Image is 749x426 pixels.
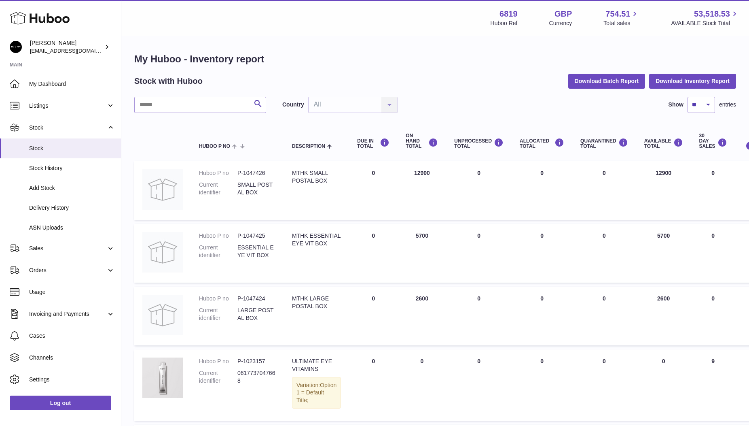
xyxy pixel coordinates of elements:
[29,224,115,232] span: ASN Uploads
[199,307,237,322] dt: Current identifier
[603,170,606,176] span: 0
[549,19,572,27] div: Currency
[29,332,115,340] span: Cases
[30,39,103,55] div: [PERSON_NAME]
[199,232,237,240] dt: Huboo P no
[699,133,727,149] div: 30 DAY SALES
[636,287,691,345] td: 2600
[29,266,106,274] span: Orders
[512,224,572,283] td: 0
[603,19,639,27] span: Total sales
[237,307,276,322] dd: LARGE POSTAL BOX
[199,169,237,177] dt: Huboo P no
[292,377,341,409] div: Variation:
[292,169,341,185] div: MTHK SMALL POSTAL BOX
[605,9,630,19] span: 754.51
[237,232,276,240] dd: P-1047425
[694,9,730,19] span: 53,518.53
[719,101,736,109] span: entries
[671,19,739,27] span: AVAILABLE Stock Total
[398,161,446,220] td: 12900
[292,295,341,310] div: MTHK LARGE POSTAL BOX
[142,295,183,335] img: product image
[29,354,115,362] span: Channels
[398,224,446,283] td: 5700
[691,224,735,283] td: 0
[199,244,237,259] dt: Current identifier
[398,287,446,345] td: 2600
[580,138,628,149] div: QUARANTINED Total
[237,358,276,365] dd: P-1023157
[446,287,512,345] td: 0
[691,349,735,421] td: 9
[512,349,572,421] td: 0
[554,9,572,19] strong: GBP
[349,287,398,345] td: 0
[491,19,518,27] div: Huboo Ref
[520,138,564,149] div: ALLOCATED Total
[349,161,398,220] td: 0
[512,161,572,220] td: 0
[237,169,276,177] dd: P-1047426
[296,382,336,404] span: Option 1 = Default Title;
[29,145,115,152] span: Stock
[669,101,683,109] label: Show
[29,204,115,212] span: Delivery History
[349,349,398,421] td: 0
[142,232,183,273] img: product image
[29,164,115,172] span: Stock History
[134,53,736,66] h1: My Huboo - Inventory report
[237,244,276,259] dd: ESSENTIAL EYE VIT BOX
[636,224,691,283] td: 5700
[134,76,203,87] h2: Stock with Huboo
[649,74,736,88] button: Download Inventory Report
[636,161,691,220] td: 12900
[446,349,512,421] td: 0
[237,369,276,385] dd: 0617737047668
[199,295,237,302] dt: Huboo P no
[29,376,115,383] span: Settings
[446,224,512,283] td: 0
[199,358,237,365] dt: Huboo P no
[29,124,106,132] span: Stock
[603,232,606,239] span: 0
[357,138,389,149] div: DUE IN TOTAL
[237,295,276,302] dd: P-1047424
[29,80,115,88] span: My Dashboard
[282,101,304,109] label: Country
[142,169,183,210] img: product image
[603,295,606,302] span: 0
[292,144,325,149] span: Description
[30,47,119,54] span: [EMAIL_ADDRESS][DOMAIN_NAME]
[644,138,683,149] div: AVAILABLE Total
[10,41,22,53] img: amar@mthk.com
[29,245,106,252] span: Sales
[142,358,183,398] img: product image
[691,161,735,220] td: 0
[603,9,639,27] a: 754.51 Total sales
[29,184,115,192] span: Add Stock
[199,144,230,149] span: Huboo P no
[603,358,606,364] span: 0
[29,102,106,110] span: Listings
[29,310,106,318] span: Invoicing and Payments
[406,133,438,149] div: ON HAND Total
[292,232,341,247] div: MTHK ESSENTIAL EYE VIT BOX
[671,9,739,27] a: 53,518.53 AVAILABLE Stock Total
[398,349,446,421] td: 0
[691,287,735,345] td: 0
[512,287,572,345] td: 0
[446,161,512,220] td: 0
[292,358,341,373] div: ULTIMATE EYE VITAMINS
[10,396,111,410] a: Log out
[237,181,276,196] dd: SMALL POSTAL BOX
[29,288,115,296] span: Usage
[199,369,237,385] dt: Current identifier
[349,224,398,283] td: 0
[636,349,691,421] td: 0
[499,9,518,19] strong: 6819
[568,74,645,88] button: Download Batch Report
[199,181,237,196] dt: Current identifier
[454,138,504,149] div: UNPROCESSED Total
